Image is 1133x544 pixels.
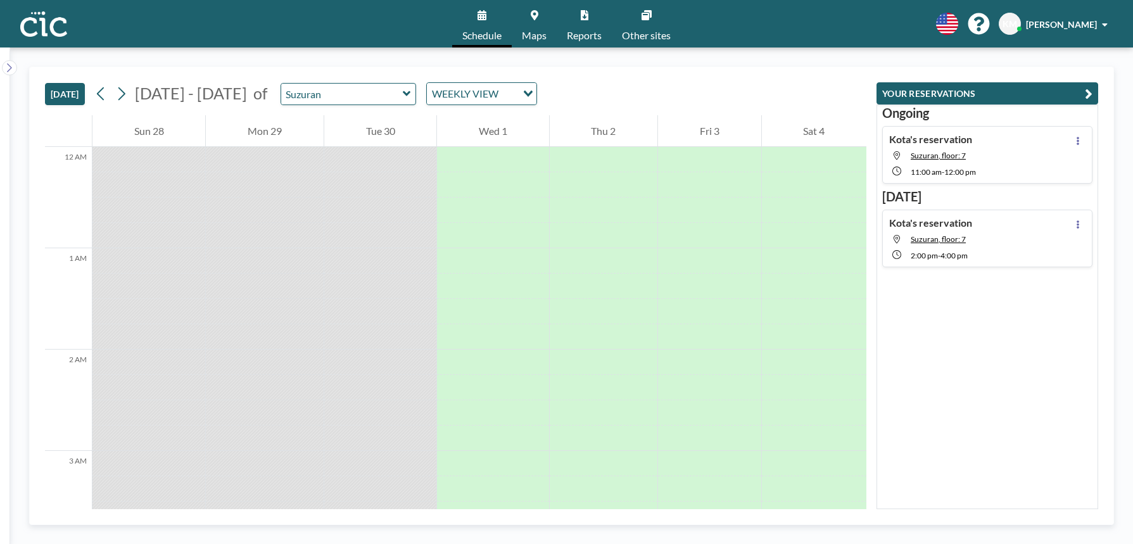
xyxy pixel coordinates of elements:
div: Search for option [427,83,536,104]
div: 12 AM [45,147,92,248]
span: 2:00 PM [911,251,938,260]
span: Reports [567,30,602,41]
input: Search for option [502,85,516,102]
span: 12:00 PM [944,167,976,177]
span: [PERSON_NAME] [1026,19,1097,30]
span: Suzuran, floor: 7 [911,151,966,160]
span: 11:00 AM [911,167,942,177]
div: Thu 2 [550,115,657,147]
span: 4:00 PM [940,251,968,260]
h3: [DATE] [882,189,1092,205]
div: Tue 30 [324,115,436,147]
h3: Ongoing [882,105,1092,121]
span: [DATE] - [DATE] [135,84,247,103]
input: Suzuran [281,84,403,104]
span: of [253,84,267,103]
span: Other sites [622,30,671,41]
h4: Kota's reservation [889,217,972,229]
div: Fri 3 [658,115,761,147]
span: Suzuran, floor: 7 [911,234,966,244]
div: Mon 29 [206,115,323,147]
div: Sun 28 [92,115,205,147]
span: WEEKLY VIEW [429,85,501,102]
span: Schedule [462,30,502,41]
div: 2 AM [45,350,92,451]
div: Sat 4 [762,115,866,147]
h4: Kota's reservation [889,133,972,146]
img: organization-logo [20,11,67,37]
span: KM [1003,18,1017,30]
button: YOUR RESERVATIONS [877,82,1098,104]
button: [DATE] [45,83,85,105]
span: - [942,167,944,177]
div: Wed 1 [437,115,548,147]
span: Maps [522,30,547,41]
div: 1 AM [45,248,92,350]
span: - [938,251,940,260]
